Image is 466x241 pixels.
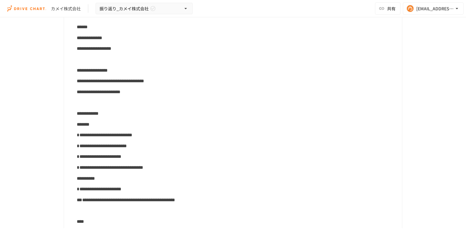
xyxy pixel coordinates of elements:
button: [EMAIL_ADDRESS][DOMAIN_NAME] [403,2,464,15]
img: i9VDDS9JuLRLX3JIUyK59LcYp6Y9cayLPHs4hOxMB9W [7,4,46,13]
span: 共有 [387,5,396,12]
div: カメイ株式会社 [51,5,81,12]
span: 振り返り_カメイ株式会社 [100,5,149,12]
button: 振り返り_カメイ株式会社 [96,3,193,15]
button: 共有 [375,2,400,15]
div: [EMAIL_ADDRESS][DOMAIN_NAME] [416,5,454,12]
